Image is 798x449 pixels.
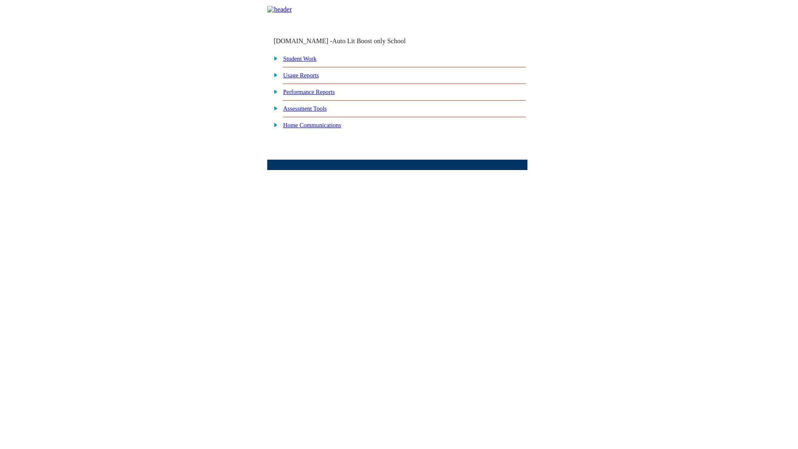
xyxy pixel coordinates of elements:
[269,54,278,62] img: plus.gif
[269,104,278,112] img: plus.gif
[332,37,406,44] nobr: Auto Lit Boost only School
[269,71,278,79] img: plus.gif
[283,122,341,128] a: Home Communications
[273,37,426,45] td: [DOMAIN_NAME] -
[283,72,319,79] a: Usage Reports
[269,121,278,128] img: plus.gif
[269,88,278,95] img: plus.gif
[283,89,335,95] a: Performance Reports
[267,6,292,13] img: header
[283,55,316,62] a: Student Work
[283,105,327,112] a: Assessment Tools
